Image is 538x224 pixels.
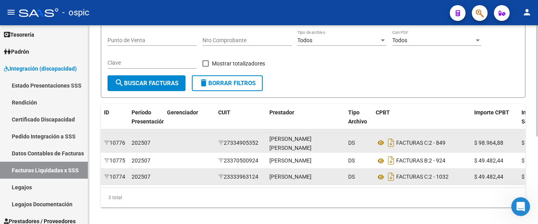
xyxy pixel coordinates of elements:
span: Tipo Archivo [348,109,367,125]
div: 2 - 849 [376,136,468,149]
datatable-header-cell: CPBT [373,104,471,139]
span: $ 49.482,44 [474,174,503,180]
span: 202507 [132,140,150,146]
datatable-header-cell: Tipo Archivo [345,104,373,139]
span: DS [348,140,355,146]
datatable-header-cell: Gerenciador [164,104,215,139]
span: CPBT [376,109,390,116]
div: 27334905352 [218,138,263,147]
span: ID [104,109,109,116]
span: DS [348,174,355,180]
div: 23333963124 [218,172,263,181]
datatable-header-cell: ID [101,104,128,139]
i: Descargar documento [386,136,396,149]
mat-icon: delete [199,78,208,88]
span: Integración (discapacidad) [4,64,77,73]
span: Buscar Facturas [115,80,178,87]
div: 10774 [104,172,125,181]
datatable-header-cell: Prestador [266,104,345,139]
mat-icon: person [522,7,532,17]
span: Todos [392,37,407,43]
span: Padrón [4,47,29,56]
span: 202507 [132,157,150,164]
div: 10775 [104,156,125,165]
datatable-header-cell: Importe CPBT [471,104,518,139]
span: Tesorería [4,30,34,39]
div: 3 total [101,188,525,207]
span: Borrar Filtros [199,80,256,87]
div: 23370500924 [218,156,263,165]
button: Buscar Facturas [108,75,186,91]
div: [PERSON_NAME] [PERSON_NAME] [269,134,342,153]
div: [PERSON_NAME] [269,172,312,181]
div: 10776 [104,138,125,147]
span: 202507 [132,174,150,180]
span: Prestador [269,109,294,116]
button: Borrar Filtros [192,75,263,91]
span: CUIT [218,109,230,116]
div: 2 - 924 [376,154,468,167]
datatable-header-cell: Período Presentación [128,104,164,139]
span: FACTURAS C: [396,174,429,180]
span: - ospic [62,4,89,21]
div: 2 - 1032 [376,170,468,183]
div: [PERSON_NAME] [269,156,312,165]
span: DS [348,157,355,164]
span: Mostrar totalizadores [212,59,265,68]
iframe: Intercom live chat [511,197,530,216]
span: Gerenciador [167,109,198,116]
span: Importe CPBT [474,109,509,116]
span: Todos [297,37,312,43]
span: FACTURAS B: [396,158,429,164]
i: Descargar documento [386,170,396,183]
mat-icon: search [115,78,124,88]
span: $ 49.482,44 [474,157,503,164]
span: FACTURAS C: [396,140,429,146]
span: $ 98.964,88 [474,140,503,146]
i: Descargar documento [386,154,396,167]
span: Período Presentación [132,109,165,125]
datatable-header-cell: CUIT [215,104,266,139]
mat-icon: menu [6,7,16,17]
